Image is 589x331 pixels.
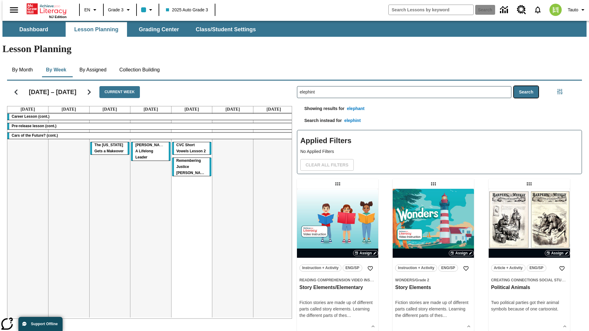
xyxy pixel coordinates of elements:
[224,106,241,112] a: October 11, 2025
[41,63,71,77] button: By Week
[265,106,282,112] a: October 12, 2025
[114,63,165,77] button: Collection Building
[29,88,76,96] h2: [DATE] – [DATE]
[142,106,159,112] a: October 9, 2025
[297,105,345,115] p: Showing results for
[31,322,58,326] span: Support Offline
[90,142,130,154] div: The Missouri Gets a Makeover
[345,103,367,114] button: elephant
[441,313,443,318] span: s
[560,322,569,331] button: Show Details
[300,148,579,155] p: No Applied Filters
[299,299,376,319] div: Fiction stories are made up of different parts called story elements. Learning the different part...
[345,313,347,318] span: s
[441,265,455,271] span: ENG/SP
[302,265,339,271] span: Instruction + Activity
[7,133,294,139] div: Cars of the Future? (cont.)
[524,179,534,189] div: Draggable lesson: Political Animals
[27,2,67,19] div: Home
[196,26,256,33] span: Class/Student Settings
[128,22,190,37] button: Grading Center
[491,284,568,291] h3: Political Animals
[106,4,134,15] button: Grade: Grade 3, Select a grade
[464,322,473,331] button: Show Details
[7,123,294,129] div: Pre-release lesson (cont.)
[333,179,343,189] div: Draggable lesson: Story Elements/Elementary
[18,317,63,331] button: Support Offline
[395,284,472,291] h3: Story Elements
[183,106,200,112] a: October 10, 2025
[491,299,568,312] div: Two political parties got their animal symbols because of one cartoonist.
[27,3,67,15] a: Home
[139,4,157,15] button: Class color is light blue. Change class color
[82,4,101,15] button: Language: EN, Select a language
[460,263,472,274] button: Add to Favorites
[513,2,530,18] a: Resource Center, Will open in new tab
[19,26,48,33] span: Dashboard
[353,250,378,256] button: Assign Choose Dates
[347,313,351,318] span: …
[343,264,362,272] button: ENG/SP
[530,2,546,18] a: Notifications
[568,7,578,13] span: Tauto
[556,263,568,274] button: Add to Favorites
[395,277,472,283] span: Topic: Wonders/Grade 2
[84,7,90,13] span: EN
[455,250,468,256] span: Assign
[297,86,511,98] input: Search Lessons By Keyword
[443,313,447,318] span: …
[7,63,38,77] button: By Month
[101,106,118,112] a: October 8, 2025
[299,278,389,282] span: Reading Comprehension Video Instruction
[12,124,56,128] span: Pre-release lesson (cont.)
[554,86,566,98] button: Filters Side menu
[414,278,415,282] span: /
[5,1,23,19] button: Open side menu
[297,117,342,127] p: Search instead for
[415,278,429,282] span: Grade 2
[491,277,568,283] span: Topic: Creating Connections Social Studies/US History I
[491,278,570,282] span: Creating Connections Social Studies
[7,114,294,120] div: Career Lesson (cont.)
[299,277,376,283] span: Topic: Reading Comprehension Video Instruction/null
[551,250,564,256] span: Assign
[74,26,118,33] span: Lesson Planning
[297,130,582,174] div: Applied Filters
[3,22,64,37] button: Dashboard
[496,2,513,18] a: Data Center
[131,142,171,161] div: Dianne Feinstein: A Lifelong Leader
[60,106,77,112] a: October 7, 2025
[395,278,414,282] span: Wonders
[81,84,97,100] button: Next
[12,133,58,138] span: Cars of the Future? (cont.)
[545,250,570,256] button: Assign Choose Dates
[299,284,376,291] h3: Story Elements/Elementary
[172,158,212,176] div: Remembering Justice O'Connor
[546,2,565,18] button: Select a new avatar
[360,250,372,256] span: Assign
[2,22,261,37] div: SubNavbar
[172,142,212,154] div: CVC Short Vowels Lesson 2
[19,106,36,112] a: October 6, 2025
[491,264,525,272] button: Article + Activity
[529,265,543,271] span: ENG/SP
[565,4,589,15] button: Profile/Settings
[365,263,376,274] button: Add to Favorites
[139,26,179,33] span: Grading Center
[12,114,49,119] span: Career Lesson (cont.)
[2,43,587,55] h1: Lesson Planning
[66,22,127,37] button: Lesson Planning
[395,264,437,272] button: Instruction + Activity
[395,299,472,319] div: Fiction stories are made up of different parts called story elements. Learning the different part...
[527,264,546,272] button: ENG/SP
[494,265,523,271] span: Article + Activity
[75,63,111,77] button: By Assigned
[299,264,341,272] button: Instruction + Activity
[549,4,562,16] img: avatar image
[191,22,261,37] button: Class/Student Settings
[449,250,474,256] button: Assign Choose Dates
[438,264,458,272] button: ENG/SP
[300,133,579,148] h2: Applied Filters
[176,158,207,175] span: Remembering Justice O'Connor
[342,115,363,126] button: elephint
